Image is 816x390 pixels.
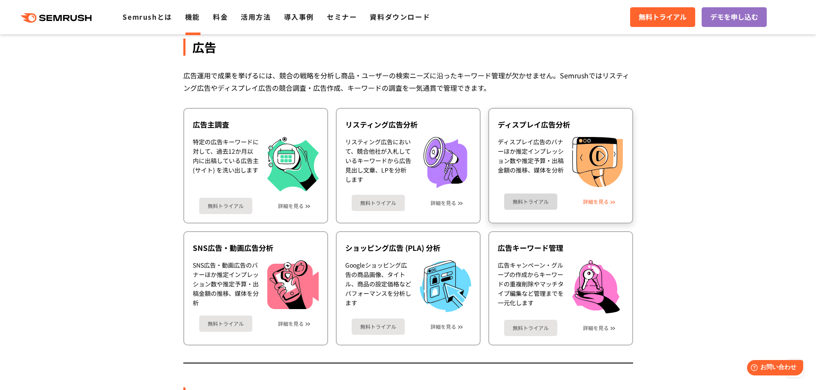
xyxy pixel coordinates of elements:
div: 広告キャンペーン・グループの作成からキーワードの重複削除やマッチタイプ編集など管理までを一元化します [498,260,564,314]
a: 無料トライアル [630,7,695,27]
a: 無料トライアル [352,319,405,335]
a: デモを申し込む [702,7,767,27]
a: 無料トライアル [199,316,252,332]
a: 詳細を見る [430,324,456,330]
div: SNS広告・動画広告分析 [193,243,319,253]
div: 特定の広告キーワードに対して、過去12か月以内に出稿している広告主 (サイト) を洗い出します [193,137,259,191]
div: ショッピング広告 (PLA) 分析 [345,243,471,253]
a: 無料トライアル [352,195,405,211]
div: リスティング広告において、競合他社が入札しているキーワードから広告見出し文章、LPを分析します [345,137,411,188]
a: 詳細を見る [583,325,609,331]
a: 機能 [185,12,200,22]
span: デモを申し込む [710,12,758,23]
img: ディスプレイ広告分析 [572,137,623,188]
a: 料金 [213,12,228,22]
div: 広告主調査 [193,119,319,130]
a: 活用方法 [241,12,271,22]
a: 詳細を見る [430,200,456,206]
div: Googleショッピング広告の商品画像、タイトル、商品の設定価格などパフォーマンスを分析します [345,260,411,312]
img: 広告キーワード管理 [572,260,620,314]
div: ディスプレイ広告分析 [498,119,624,130]
div: 広告運用で成果を挙げるには、競合の戦略を分析し商品・ユーザーの検索ニーズに沿ったキーワード管理が欠かせません。Semrushではリスティング広告やディスプレイ広告の競合調査・広告作成、キーワード... [183,69,633,94]
iframe: Help widget launcher [740,357,807,381]
a: 詳細を見る [278,203,304,209]
a: セミナー [327,12,357,22]
a: 無料トライアル [504,320,557,336]
div: 広告 [183,39,633,56]
div: SNS広告・動画広告のバナーほか推定インプレッション数や推定予算・出稿金額の推移、媒体を分析 [193,260,259,309]
a: 資料ダウンロード [370,12,430,22]
div: 広告キーワード管理 [498,243,624,253]
a: Semrushとは [123,12,172,22]
div: ディスプレイ広告のバナーほか推定インプレッション数や推定予算・出稿金額の推移、媒体を分析 [498,137,564,188]
img: 広告主調査 [267,137,319,191]
a: 詳細を見る [278,321,304,327]
img: ショッピング広告 (PLA) 分析 [420,260,471,312]
div: リスティング広告分析 [345,119,471,130]
img: SNS広告・動画広告分析 [267,260,319,309]
a: 導入事例 [284,12,314,22]
span: 無料トライアル [639,12,687,23]
a: 詳細を見る [583,199,609,205]
a: 無料トライアル [504,194,557,210]
img: リスティング広告分析 [420,137,471,188]
a: 無料トライアル [199,198,252,214]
